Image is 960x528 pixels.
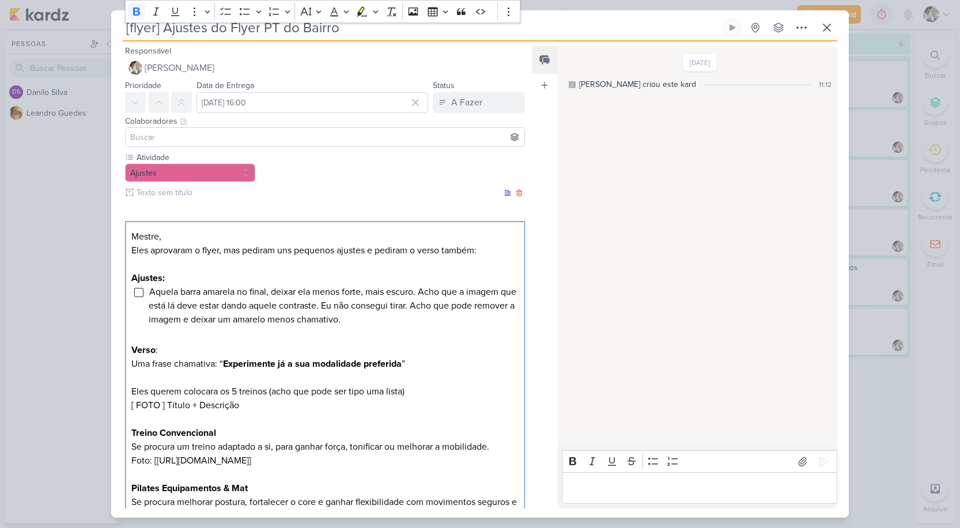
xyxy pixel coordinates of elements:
[131,427,216,439] strong: Treino Convencional
[125,58,525,78] button: [PERSON_NAME]
[196,92,428,113] input: Select a date
[196,81,254,90] label: Data de Entrega
[131,357,519,371] p: Uma frase chamativa: “ ”
[451,96,482,109] div: A Fazer
[579,78,696,90] div: [PERSON_NAME] criou este kard
[819,79,832,90] div: 11:12
[134,187,502,199] input: Texto sem título
[131,426,519,454] p: Se procura um treino adaptado a si, para ganhar força, tonificar ou melhorar a mobilidade.
[131,344,156,356] strong: Verso
[131,454,519,468] p: Foto: [[URL][DOMAIN_NAME]]
[128,130,522,144] input: Buscar
[125,164,255,182] button: Ajustes
[125,81,161,90] label: Prioridade
[131,343,519,357] p: :
[433,81,455,90] label: Status
[131,385,519,398] p: Eles querem colocara os 5 treinos (acho que pode ser tipo uma lista)
[131,230,519,244] p: Mestre,
[131,483,248,494] strong: Pilates Equipamentos & Mat
[123,17,720,38] input: Kard Sem Título
[131,272,165,284] strong: Ajustes:
[728,23,737,32] div: Ligar relógio
[128,61,142,75] img: Raphael Simas
[562,450,837,473] div: Editor toolbar
[223,358,402,370] strong: Experimente já a sua modalidade preferida
[145,61,214,75] span: [PERSON_NAME]
[149,286,516,325] span: Aquela barra amarela no final, deixar ela menos forte, mais escuro. Acho que a imagem que está lá...
[135,151,255,164] label: Atividade
[562,472,837,504] div: Editor editing area: main
[131,398,519,412] p: [ FOTO ] Título + Descrição
[125,115,525,127] div: Colaboradores
[131,244,519,257] p: Eles aprovaram o flyer, mas pediram uns pequenos ajustes e pediram o verso também:
[433,92,525,113] button: A Fazer
[125,46,171,56] label: Responsável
